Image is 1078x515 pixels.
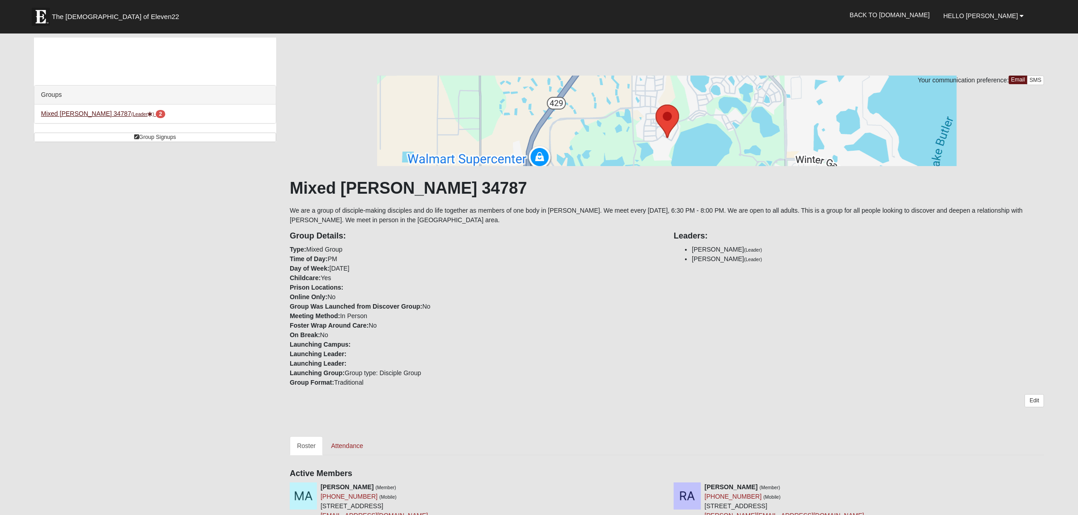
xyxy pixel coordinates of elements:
small: (Member) [375,485,396,490]
strong: Launching Leader: [290,350,346,358]
h4: Active Members [290,469,1044,479]
small: (Mobile) [763,494,781,500]
a: Email [1009,76,1027,84]
strong: [PERSON_NAME] [704,483,757,491]
a: The [DEMOGRAPHIC_DATA] of Eleven22 [27,3,208,26]
small: (Leader) [744,247,762,253]
small: (Member) [760,485,781,490]
span: number of pending members [156,110,165,118]
a: Hello [PERSON_NAME] [937,5,1031,27]
strong: Meeting Method: [290,312,340,319]
strong: Time of Day: [290,255,328,262]
h4: Leaders: [674,231,1044,241]
a: [PHONE_NUMBER] [321,493,378,500]
div: Mixed Group PM [DATE] Yes No No In Person No No Group type: Disciple Group Traditional [283,225,667,387]
strong: Type: [290,246,306,253]
span: Your communication preference: [918,76,1009,84]
a: [PHONE_NUMBER] [704,493,762,500]
a: Group Signups [34,133,276,142]
a: Mixed [PERSON_NAME] 34787(Leader) 2 [41,110,165,117]
h1: Mixed [PERSON_NAME] 34787 [290,178,1044,198]
span: The [DEMOGRAPHIC_DATA] of Eleven22 [52,12,179,21]
strong: Foster Wrap Around Care: [290,322,369,329]
strong: Launching Campus: [290,341,351,348]
h4: Group Details: [290,231,660,241]
span: Hello [PERSON_NAME] [944,12,1018,19]
strong: Group Format: [290,379,334,386]
small: (Mobile) [379,494,397,500]
a: SMS [1027,76,1044,85]
strong: Launching Leader: [290,360,346,367]
li: [PERSON_NAME] [692,254,1044,264]
strong: Prison Locations: [290,284,343,291]
small: (Leader ) [131,111,154,117]
strong: Day of Week: [290,265,330,272]
img: Eleven22 logo [32,8,50,26]
a: Roster [290,436,323,455]
strong: [PERSON_NAME] [321,483,374,491]
div: Groups [34,86,276,105]
strong: On Break: [290,331,320,339]
strong: Childcare: [290,274,321,281]
li: [PERSON_NAME] [692,245,1044,254]
a: Back to [DOMAIN_NAME] [843,4,937,26]
strong: Online Only: [290,293,327,300]
strong: Group Was Launched from Discover Group: [290,303,422,310]
strong: Launching Group: [290,369,345,377]
a: Edit [1025,394,1044,407]
small: (Leader) [744,257,762,262]
a: Attendance [324,436,370,455]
